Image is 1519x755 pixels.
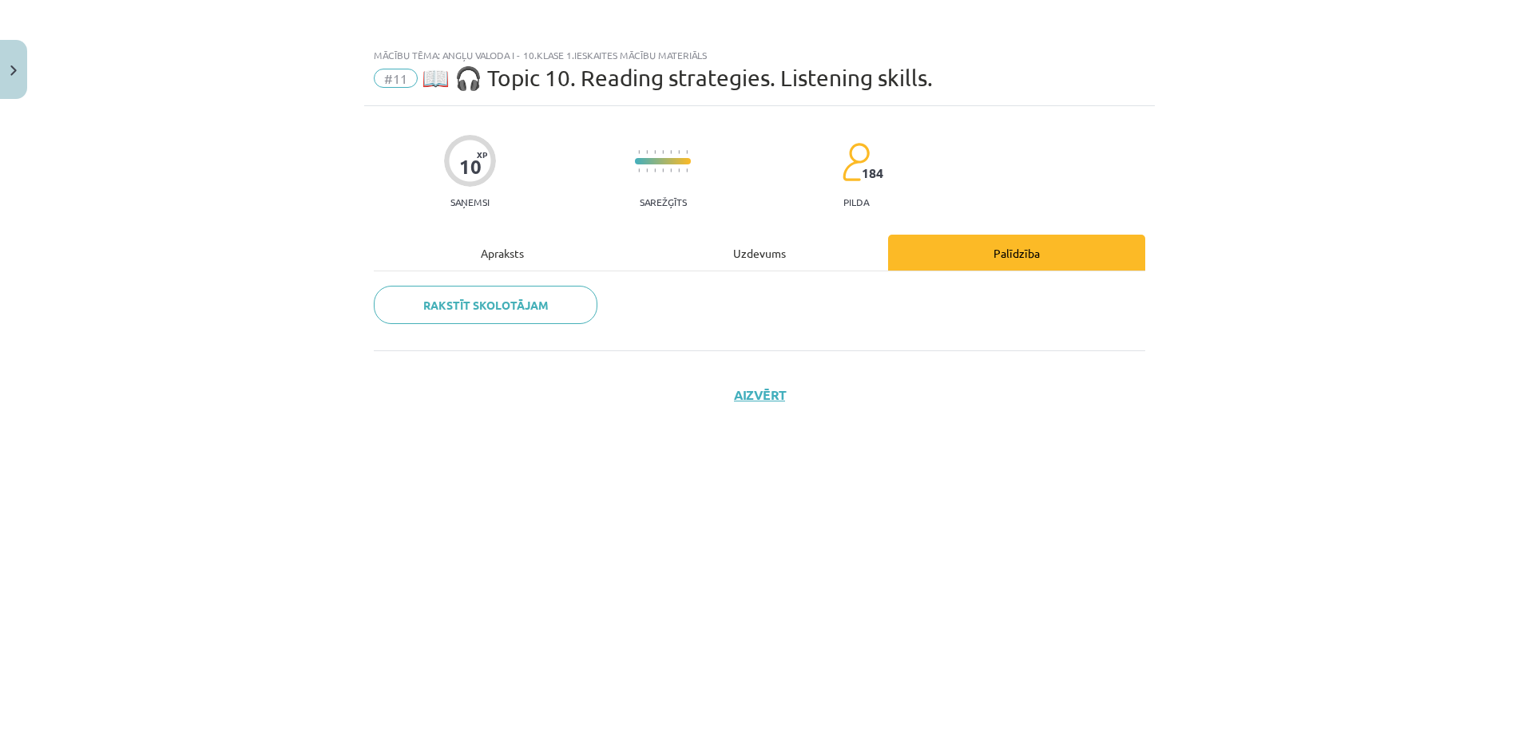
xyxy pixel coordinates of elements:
[422,65,933,91] span: 📖 🎧 Topic 10. Reading strategies. Listening skills.
[640,196,687,208] p: Sarežģīts
[654,168,656,172] img: icon-short-line-57e1e144782c952c97e751825c79c345078a6d821885a25fce030b3d8c18986b.svg
[10,65,17,76] img: icon-close-lesson-0947bae3869378f0d4975bcd49f059093ad1ed9edebbc8119c70593378902aed.svg
[842,142,870,182] img: students-c634bb4e5e11cddfef0936a35e636f08e4e9abd3cc4e673bd6f9a4125e45ecb1.svg
[374,286,597,324] a: Rakstīt skolotājam
[843,196,869,208] p: pilda
[444,196,496,208] p: Saņemsi
[638,150,640,154] img: icon-short-line-57e1e144782c952c97e751825c79c345078a6d821885a25fce030b3d8c18986b.svg
[374,235,631,271] div: Apraksts
[670,168,672,172] img: icon-short-line-57e1e144782c952c97e751825c79c345078a6d821885a25fce030b3d8c18986b.svg
[662,150,664,154] img: icon-short-line-57e1e144782c952c97e751825c79c345078a6d821885a25fce030b3d8c18986b.svg
[646,150,648,154] img: icon-short-line-57e1e144782c952c97e751825c79c345078a6d821885a25fce030b3d8c18986b.svg
[862,166,883,180] span: 184
[686,168,688,172] img: icon-short-line-57e1e144782c952c97e751825c79c345078a6d821885a25fce030b3d8c18986b.svg
[477,150,487,159] span: XP
[678,150,680,154] img: icon-short-line-57e1e144782c952c97e751825c79c345078a6d821885a25fce030b3d8c18986b.svg
[678,168,680,172] img: icon-short-line-57e1e144782c952c97e751825c79c345078a6d821885a25fce030b3d8c18986b.svg
[374,69,418,88] span: #11
[654,150,656,154] img: icon-short-line-57e1e144782c952c97e751825c79c345078a6d821885a25fce030b3d8c18986b.svg
[888,235,1145,271] div: Palīdzība
[662,168,664,172] img: icon-short-line-57e1e144782c952c97e751825c79c345078a6d821885a25fce030b3d8c18986b.svg
[374,49,1145,61] div: Mācību tēma: Angļu valoda i - 10.klase 1.ieskaites mācību materiāls
[459,156,482,178] div: 10
[686,150,688,154] img: icon-short-line-57e1e144782c952c97e751825c79c345078a6d821885a25fce030b3d8c18986b.svg
[729,387,790,403] button: Aizvērt
[631,235,888,271] div: Uzdevums
[670,150,672,154] img: icon-short-line-57e1e144782c952c97e751825c79c345078a6d821885a25fce030b3d8c18986b.svg
[638,168,640,172] img: icon-short-line-57e1e144782c952c97e751825c79c345078a6d821885a25fce030b3d8c18986b.svg
[646,168,648,172] img: icon-short-line-57e1e144782c952c97e751825c79c345078a6d821885a25fce030b3d8c18986b.svg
